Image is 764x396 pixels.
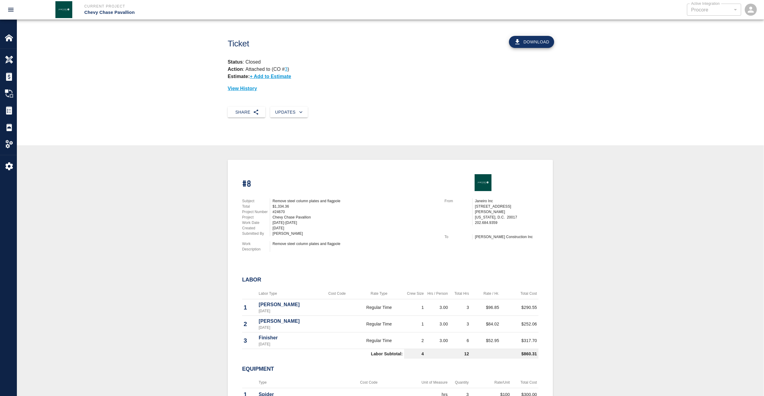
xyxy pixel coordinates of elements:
td: $252.06 [500,316,538,332]
td: 4 [404,349,425,359]
td: Labor Subtotal: [242,349,404,359]
th: Total Cost [500,288,538,299]
th: Total Cost [511,377,538,388]
button: Share [228,107,265,118]
p: Project Number [242,209,270,215]
button: Updates [270,107,308,118]
img: Janeiro Inc [475,174,491,191]
div: [PERSON_NAME] [273,231,437,236]
td: 1 [404,299,425,316]
label: Active Integration [691,1,720,6]
p: 1 [244,303,256,312]
td: $290.55 [500,299,538,316]
p: From [444,198,472,204]
strong: Status [228,59,243,64]
td: 3 [449,316,470,332]
p: [PERSON_NAME] [259,301,319,308]
div: [DATE]-[DATE] [273,220,437,225]
td: Regular Time [354,299,404,316]
td: $84.02 [470,316,500,332]
button: open drawer [4,2,18,17]
p: Project [242,215,270,220]
td: $96.85 [470,299,500,316]
p: Work Description [242,241,270,252]
div: Remove steel column plates and flagpole [273,198,437,204]
div: Chevy Chase Pavallion [273,215,437,220]
th: Rate Type [354,288,404,299]
p: : Attached to (CO # ) [228,67,289,72]
td: 3.00 [425,332,449,349]
h1: Ticket [228,39,415,49]
td: $317.70 [500,332,538,349]
td: 2 [404,332,425,349]
p: Finisher [259,334,319,341]
th: Rate/Unit [470,377,511,388]
div: Procore [691,6,737,13]
h2: Labor [242,277,538,283]
iframe: Chat Widget [734,367,764,396]
th: Hrs / Person [425,288,449,299]
td: 3.00 [425,299,449,316]
td: 12 [425,349,470,359]
p: 3 [244,336,256,345]
th: Quantity [449,377,470,388]
a: 3 [285,67,288,72]
p: [DATE] [259,308,319,314]
p: Work Date [242,220,270,225]
p: 202.684.9359 [475,220,538,225]
p: 2 [244,319,256,328]
th: Type [257,377,345,388]
p: Submitted By [242,231,270,236]
th: Unit of Measure [392,377,449,388]
p: Created [242,225,270,231]
td: $860.31 [470,349,538,359]
th: Rate / Hr. [470,288,500,299]
p: [PERSON_NAME] [259,318,319,325]
div: #24670 [273,209,437,215]
div: $1,334.36 [273,204,437,209]
div: [DATE] [273,225,437,231]
td: 6 [449,332,470,349]
td: $52.95 [470,332,500,349]
strong: Action [228,67,243,72]
p: Chevy Chase Pavallion [84,9,415,16]
td: Regular Time [354,316,404,332]
th: Cost Code [320,288,354,299]
p: [DATE] [259,341,319,347]
td: 3 [449,299,470,316]
img: Janeiro Inc [55,1,72,18]
p: [PERSON_NAME] Construction Inc [475,234,538,240]
td: Regular Time [354,332,404,349]
p: Subject [242,198,270,204]
p: View History [228,85,553,92]
p: Janeiro Inc [475,198,538,204]
th: Cost Code [345,377,392,388]
button: Download [509,36,554,48]
p: To [444,234,472,240]
td: 3.00 [425,316,449,332]
p: + Add to Estimate [250,74,291,79]
th: Total Hrs [449,288,470,299]
strong: Estimate: [228,74,250,79]
h2: Equipment [242,366,538,372]
th: Labor Type [257,288,320,299]
p: Current Project [84,4,415,9]
p: Total [242,204,270,209]
div: Remove steel column plates and flagpole [273,241,437,247]
p: [DATE] [259,325,319,330]
th: Crew Size [404,288,425,299]
h1: #8 [242,179,437,190]
p: [STREET_ADDRESS][PERSON_NAME] [US_STATE], D.C. 20017 [475,204,538,220]
td: 1 [404,316,425,332]
p: : Closed [228,58,553,66]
